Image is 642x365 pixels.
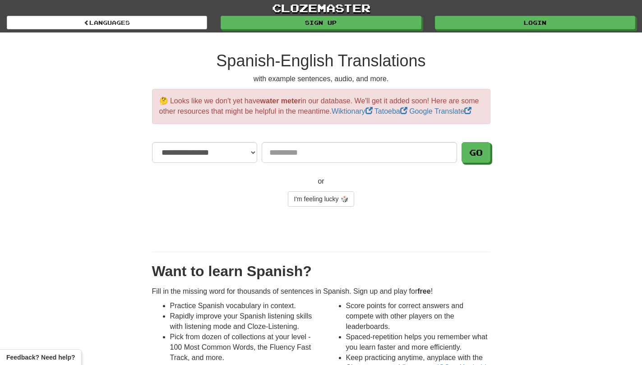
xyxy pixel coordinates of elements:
[152,89,490,124] p: 🤔 Looks like we don't yet have in our database. We'll get it added soon! Here are some other reso...
[260,97,301,105] strong: water meter
[7,16,207,29] a: Languages
[435,16,635,29] a: Login
[152,261,490,282] div: Want to learn Spanish?
[346,301,490,332] li: Score points for correct answers and compete with other players on the leaderboards.
[170,332,314,363] li: Pick from dozen of collections at your level - 100 Most Common Words, the Fluency Fast Track, and...
[346,332,490,353] li: Spaced-repetition helps you remember what you learn faster and more efficiently.
[332,107,374,115] a: Wiktionary
[170,311,314,332] li: Rapidly improve your Spanish listening skills with listening mode and Cloze-Listening.
[409,107,471,115] a: Google Translate
[262,142,457,163] input: Translate
[170,301,314,311] li: Practice Spanish vocabulary in context.
[221,16,421,29] a: Sign up
[374,107,409,115] a: Tatoeba
[152,52,490,70] h1: Spanish-English Translations
[288,191,354,207] a: I'm feeling lucky 🎲
[417,287,430,295] strong: free
[462,142,490,163] button: Go
[152,176,490,187] p: or
[152,286,490,297] p: Fill in the missing word for thousands of sentences in Spanish. Sign up and play for !
[6,353,75,362] span: Open feedback widget
[152,74,490,84] p: with example sentences, audio, and more.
